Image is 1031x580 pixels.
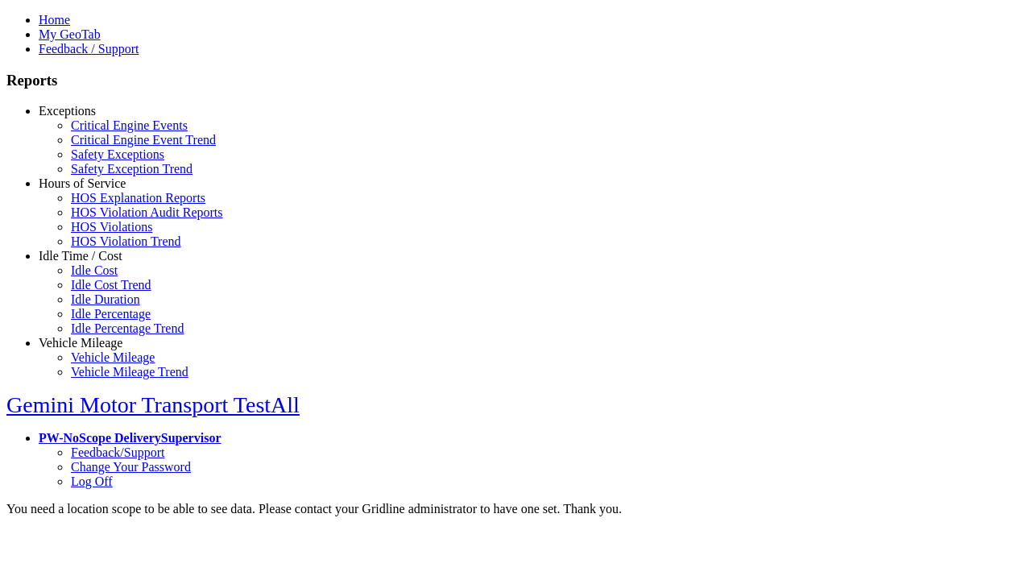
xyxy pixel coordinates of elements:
a: Exceptions [39,104,96,118]
a: HOS Violation Trend [71,234,181,248]
a: Critical Engine Event Trend [71,133,216,147]
a: Idle Percentage [71,307,151,321]
a: Idle Cost [71,263,118,277]
a: Vehicle Mileage Trend [71,365,188,379]
a: Feedback/Support [71,445,164,459]
a: Log Off [71,474,113,488]
a: My GeoTab [39,27,101,41]
a: Idle Duration [71,292,140,306]
a: Idle Time / Cost [39,249,122,263]
a: Critical Engine Events [71,118,188,132]
a: Gemini Motor Transport TestAll [6,392,300,417]
a: HOS Explanation Reports [71,191,205,205]
h3: Reports [6,72,1025,89]
a: HOS Violations [71,220,152,234]
a: Idle Cost Trend [71,278,151,292]
a: Feedback / Support [39,42,139,56]
a: Hours of Service [39,176,126,190]
a: Safety Exceptions [71,147,164,161]
a: Idle Percentage Trend [71,321,184,335]
a: Home [39,13,70,27]
a: HOS Violation Audit Reports [71,205,223,219]
a: Vehicle Mileage [39,336,122,350]
a: Safety Exception Trend [71,162,193,176]
a: PW-NoScope DeliverySupervisor [39,431,221,445]
a: Change Your Password [71,460,191,474]
div: You need a location scope to be able to see data. Please contact your Gridline administrator to h... [6,502,1025,516]
a: Vehicle Mileage [71,350,155,364]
